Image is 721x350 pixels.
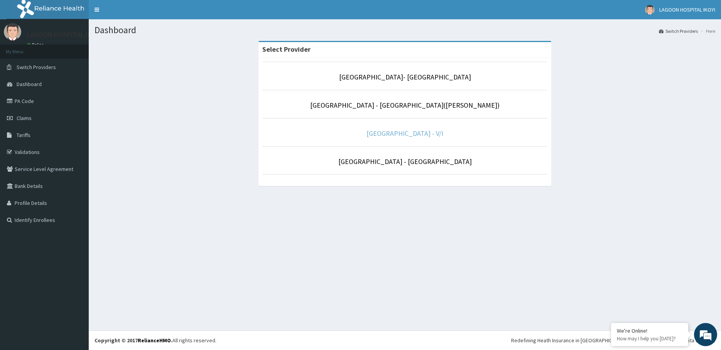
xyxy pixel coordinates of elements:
strong: Copyright © 2017 . [95,337,172,344]
li: Here [699,28,715,34]
h1: Dashboard [95,25,715,35]
a: [GEOGRAPHIC_DATA] - [GEOGRAPHIC_DATA]([PERSON_NAME]) [310,101,500,110]
span: Claims [17,115,32,122]
img: User Image [645,5,655,15]
span: Switch Providers [17,64,56,71]
span: Dashboard [17,81,42,88]
p: How may I help you today? [617,335,682,342]
a: Switch Providers [659,28,698,34]
span: Tariffs [17,132,30,139]
a: [GEOGRAPHIC_DATA]- [GEOGRAPHIC_DATA] [339,73,471,81]
a: [GEOGRAPHIC_DATA] - [GEOGRAPHIC_DATA] [338,157,472,166]
footer: All rights reserved. [89,330,721,350]
a: RelianceHMO [138,337,171,344]
div: We're Online! [617,327,682,334]
div: Redefining Heath Insurance in [GEOGRAPHIC_DATA] using Telemedicine and Data Science! [511,336,715,344]
span: LAGOON HOSPITAL IKOYI [659,6,715,13]
a: Online [27,42,46,47]
img: User Image [4,23,21,41]
strong: Select Provider [262,45,311,54]
a: [GEOGRAPHIC_DATA] - V/I [366,129,443,138]
p: LAGOON HOSPITAL IKOYI [27,31,101,38]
